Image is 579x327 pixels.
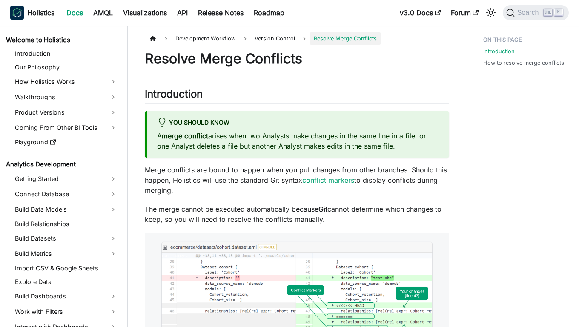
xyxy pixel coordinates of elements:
[12,48,120,60] a: Introduction
[12,90,120,104] a: Walkthroughs
[193,6,249,20] a: Release Notes
[12,203,120,216] a: Build Data Models
[12,75,120,89] a: How Holistics Works
[88,6,118,20] a: AMQL
[3,34,120,46] a: Welcome to Holistics
[446,6,484,20] a: Forum
[12,247,120,261] a: Build Metrics
[483,59,564,67] a: How to resolve merge conflicts
[12,121,120,135] a: Coming From Other BI Tools
[157,131,439,151] p: A arises when two Analysts make changes in the same line in a file, or one Analyst deletes a file...
[10,6,54,20] a: HolisticsHolistics
[145,50,449,67] h1: Resolve Merge Conflicts
[118,6,172,20] a: Visualizations
[12,61,120,73] a: Our Philosophy
[12,232,120,245] a: Build Datasets
[554,9,563,16] kbd: K
[162,132,208,140] strong: merge conflict
[10,6,24,20] img: Holistics
[157,118,439,129] div: You should know
[12,290,120,303] a: Build Dashboards
[145,32,449,45] nav: Breadcrumbs
[302,176,354,184] a: conflict markers
[172,6,193,20] a: API
[12,276,120,288] a: Explore Data
[249,6,289,20] a: Roadmap
[61,6,88,20] a: Docs
[145,32,161,45] a: Home page
[503,5,569,20] button: Search (Ctrl+K)
[12,218,120,230] a: Build Relationships
[310,32,381,45] span: Resolve Merge Conflicts
[145,88,449,104] h2: Introduction
[483,47,515,55] a: Introduction
[145,165,449,195] p: Merge conflicts are bound to happen when you pull changes from other branches. Should this happen...
[395,6,446,20] a: v3.0 Docs
[12,187,120,201] a: Connect Database
[515,9,544,17] span: Search
[3,158,120,170] a: Analytics Development
[484,6,498,20] button: Switch between dark and light mode (currently light mode)
[250,32,299,45] span: Version Control
[12,305,120,318] a: Work with Filters
[12,106,120,119] a: Product Versions
[27,8,54,18] b: Holistics
[12,136,120,148] a: Playground
[12,262,120,274] a: Import CSV & Google Sheets
[171,32,240,45] span: Development Workflow
[12,172,120,186] a: Getting Started
[145,204,449,224] p: The merge cannot be executed automatically because cannot determine which changes to keep, so you...
[318,205,327,213] strong: Git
